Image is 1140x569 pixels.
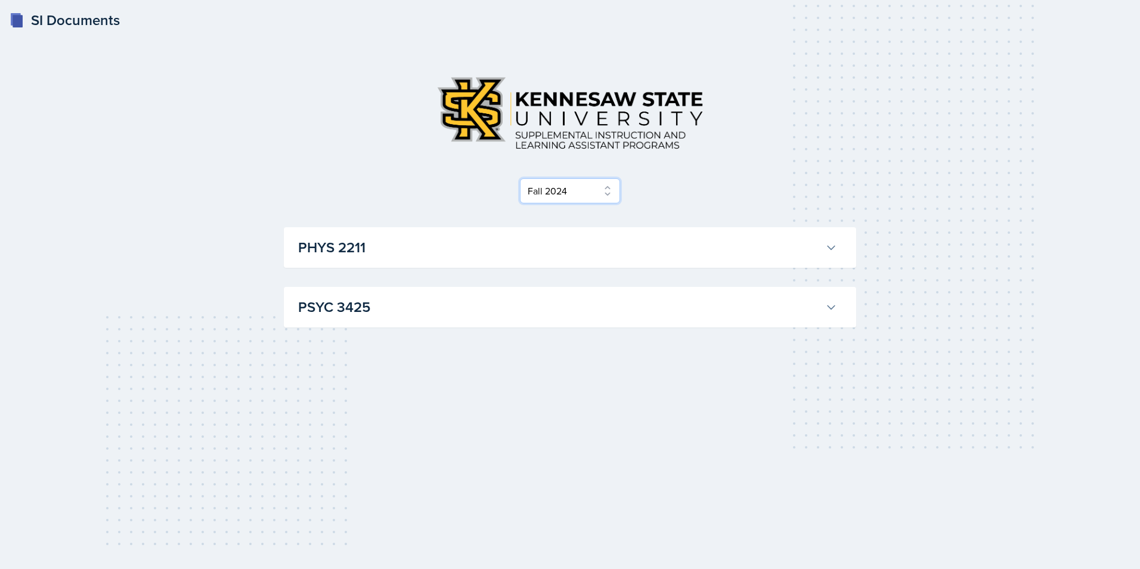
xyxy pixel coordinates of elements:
[427,67,713,159] img: Kennesaw State University
[298,237,820,258] h3: PHYS 2211
[10,10,120,31] a: SI Documents
[296,294,839,320] button: PSYC 3425
[296,234,839,261] button: PHYS 2211
[298,296,820,318] h3: PSYC 3425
